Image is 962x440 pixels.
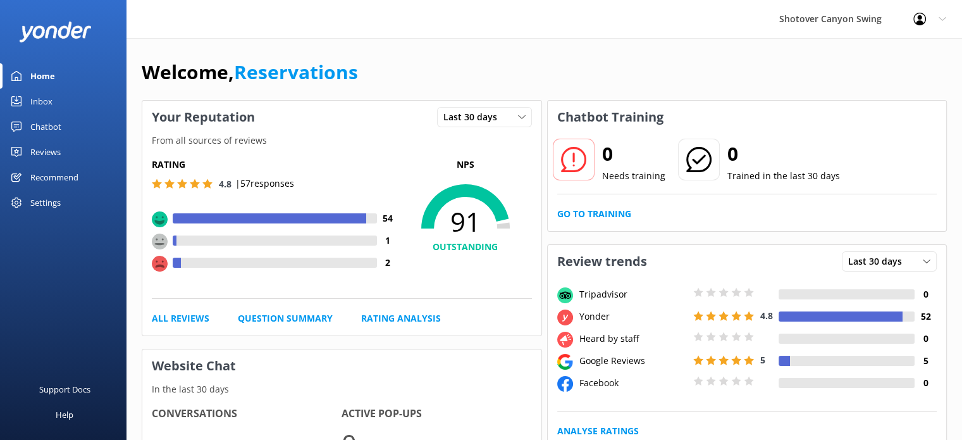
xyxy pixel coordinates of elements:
span: 91 [399,206,532,237]
h3: Your Reputation [142,101,264,134]
span: 4.8 [760,310,773,322]
span: 5 [760,354,765,366]
div: Home [30,63,55,89]
h4: 0 [915,287,937,301]
h5: Rating [152,158,399,172]
h4: 2 [377,256,399,270]
h4: 1 [377,234,399,248]
h3: Website Chat [142,349,541,382]
h4: 0 [915,332,937,346]
h4: 0 [915,376,937,390]
h2: 0 [727,139,840,169]
div: Settings [30,190,61,215]
p: Trained in the last 30 days [727,169,840,183]
div: Heard by staff [576,332,690,346]
h3: Chatbot Training [548,101,673,134]
p: Needs training [602,169,665,183]
h4: OUTSTANDING [399,240,532,254]
a: Question Summary [238,311,333,325]
div: Facebook [576,376,690,390]
p: NPS [399,158,532,172]
span: 4.8 [219,178,231,190]
div: Inbox [30,89,52,114]
div: Chatbot [30,114,61,139]
div: Google Reviews [576,354,690,368]
h1: Welcome, [142,57,358,87]
span: Last 30 days [848,255,910,268]
a: Analyse Ratings [557,424,639,438]
div: Help [56,402,73,427]
div: Recommend [30,165,78,190]
h4: Active Pop-ups [342,406,531,422]
h4: 5 [915,354,937,368]
a: Reservations [234,59,358,85]
h4: Conversations [152,406,342,422]
span: Last 30 days [443,110,505,124]
img: yonder-white-logo.png [19,22,92,42]
h2: 0 [602,139,665,169]
p: | 57 responses [235,177,294,191]
h3: Review trends [548,245,657,278]
h4: 52 [915,310,937,324]
div: Reviews [30,139,61,165]
p: From all sources of reviews [142,134,541,148]
h4: 54 [377,211,399,225]
p: In the last 30 days [142,382,541,396]
div: Yonder [576,310,690,324]
div: Support Docs [39,377,90,402]
a: Go to Training [557,207,631,221]
a: Rating Analysis [361,311,441,325]
a: All Reviews [152,311,209,325]
div: Tripadvisor [576,287,690,301]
